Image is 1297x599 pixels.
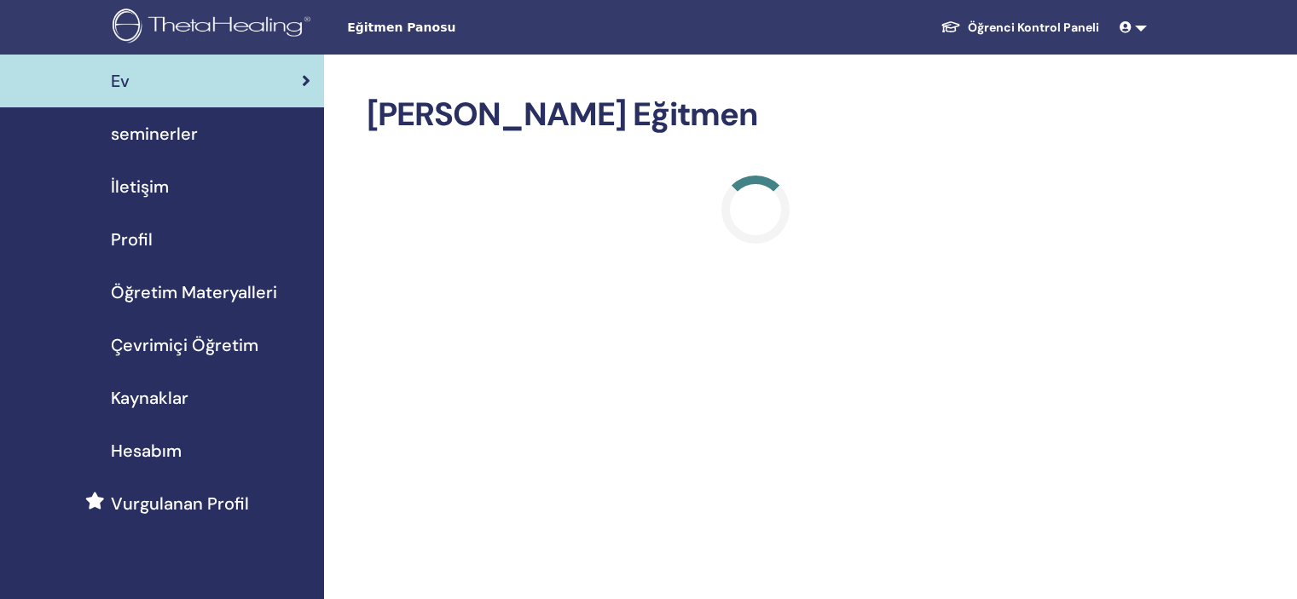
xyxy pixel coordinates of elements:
span: Profil [111,227,153,252]
span: seminerler [111,121,198,147]
h2: [PERSON_NAME] Eğitmen [367,95,1144,135]
span: Öğretim Materyalleri [111,279,277,305]
span: Eğitmen Panosu [347,19,603,37]
a: Öğrenci Kontrol Paneli [927,12,1113,43]
span: Kaynaklar [111,385,188,411]
span: Vurgulanan Profil [111,491,249,516]
span: Çevrimiçi Öğretim [111,332,258,358]
img: graduation-cap-white.svg [941,20,961,34]
img: logo.png [113,9,316,47]
span: Hesabım [111,438,182,464]
span: Ev [111,68,130,94]
span: İletişim [111,174,169,199]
